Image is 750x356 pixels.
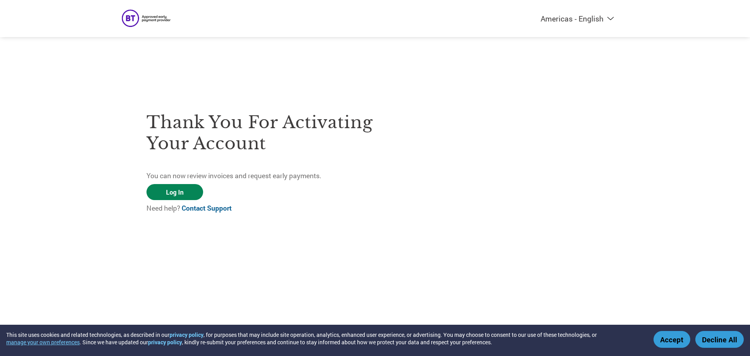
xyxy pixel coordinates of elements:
[146,112,375,154] h3: Thank you for activating your account
[146,171,375,181] p: You can now review invoices and request early payments.
[654,331,690,348] button: Accept
[148,338,182,346] a: privacy policy
[146,203,375,213] p: Need help?
[6,331,642,346] div: This site uses cookies and related technologies, as described in our , for purposes that may incl...
[6,338,80,346] button: manage your own preferences
[121,8,174,29] img: BT
[170,331,204,338] a: privacy policy
[695,331,744,348] button: Decline All
[146,184,203,200] a: Log In
[182,204,232,213] a: Contact Support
